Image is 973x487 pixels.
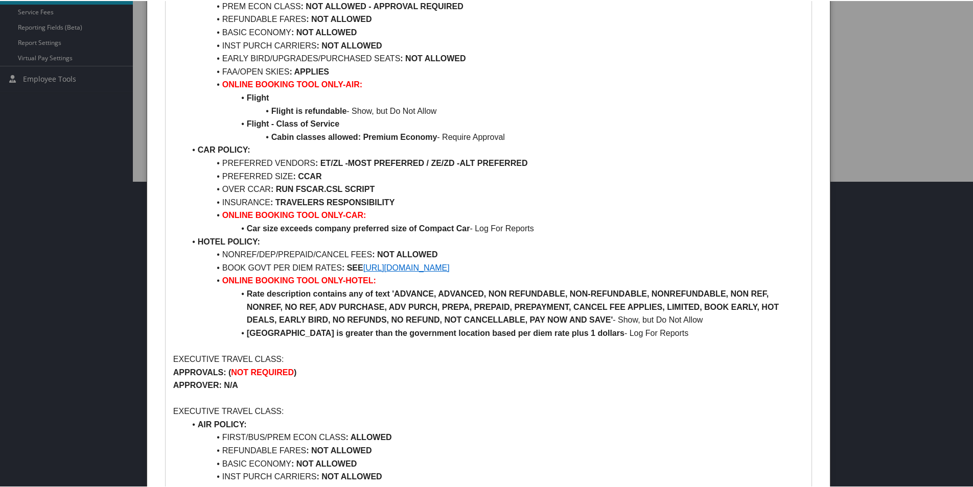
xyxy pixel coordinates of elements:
li: FIRST/BUS/PREM ECON CLASS [186,430,804,443]
strong: AIR POLICY: [198,419,247,428]
strong: Flight is refundable [271,106,347,114]
li: REFUNDABLE FARES [186,12,804,25]
li: INST PURCH CARRIERS [186,469,804,482]
strong: ( [228,367,231,376]
strong: ET/ZL -MOST PREFERRED / ZE/ZD -ALT PREFERRED [320,158,528,166]
strong: : NOT ALLOWED [291,27,357,36]
strong: Cabin classes allowed: Premium Economy [271,132,437,140]
li: - Show, but Do Not Allow [186,286,804,326]
li: - Require Approval [186,130,804,143]
strong: : [270,197,273,206]
strong: : SEE [342,262,363,271]
li: PREFERRED SIZE [186,169,804,182]
li: BOOK GOVT PER DIEM RATES [186,260,804,274]
li: PREFERRED VENDORS [186,156,804,169]
strong: ONLINE BOOKING TOOL ONLY-AIR: [222,79,362,88]
strong: : NOT ALLOWED [316,471,382,480]
strong: ONLINE BOOKING TOOL ONLY-CAR: [222,210,366,218]
strong: : CCAR [293,171,321,180]
strong: CAR POLICY: [198,144,250,153]
strong: Car size exceeds company preferred size of Compact Car [247,223,470,232]
a: [URL][DOMAIN_NAME] [363,262,450,271]
li: OVER CCAR [186,182,804,195]
p: EXECUTIVE TRAVEL CLASS: [173,352,804,365]
li: - Show, but Do Not Allow [186,104,804,117]
li: BASIC ECONOMY [186,25,804,38]
li: REFUNDABLE FARES [186,443,804,456]
li: - Log For Reports [186,221,804,234]
li: EARLY BIRD/UPGRADES/PURCHASED SEATS [186,51,804,64]
strong: TRAVELERS RESPONSIBILITY [275,197,395,206]
strong: : NOT ALLOWED [306,445,372,454]
strong: ONLINE BOOKING TOOL ONLY-HOTEL: [222,275,376,284]
li: - Log For Reports [186,326,804,339]
strong: APPROVER: N/A [173,380,238,388]
strong: : NOT ALLOWED [372,249,437,258]
strong: : APPLIES [289,66,329,75]
strong: : NOT ALLOWED [291,458,357,467]
strong: APPROVALS: [173,367,226,376]
li: BASIC ECONOMY [186,456,804,470]
strong: : RUN FSCAR.CSL SCRIPT [271,184,375,192]
p: EXECUTIVE TRAVEL CLASS: [173,404,804,417]
strong: : NOT ALLOWED - APPROVAL REQUIRED [301,1,464,10]
strong: HOTEL POLICY: [198,236,260,245]
li: INST PURCH CARRIERS [186,38,804,52]
strong: : NOT ALLOWED [316,40,382,49]
strong: ) [294,367,296,376]
li: INSURANCE [186,195,804,208]
strong: NOT REQUIRED [231,367,294,376]
strong: : NOT ALLOWED [306,14,372,22]
strong: [GEOGRAPHIC_DATA] is greater than the government location based per diem rate plus 1 dollars [247,328,624,336]
strong: : ALLOWED [346,432,392,441]
strong: Flight - Class of Service [247,118,339,127]
strong: : NOT ALLOWED [400,53,466,62]
strong: Flight [247,92,269,101]
li: FAA/OPEN SKIES [186,64,804,78]
strong: : [315,158,318,166]
strong: Rate description contains any of text 'ADVANCE, ADVANCED, NON REFUNDABLE, NON-REFUNDABLE, NONREFU... [247,288,781,323]
li: NONREF/DEP/PREPAID/CANCEL FEES [186,247,804,260]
